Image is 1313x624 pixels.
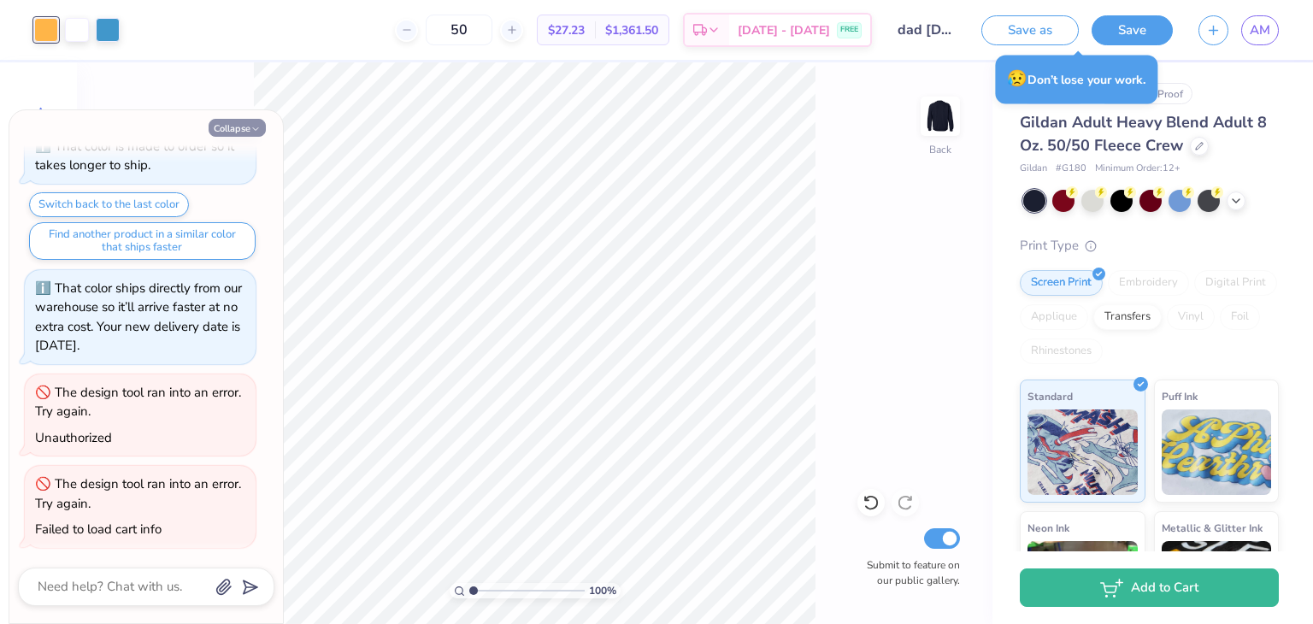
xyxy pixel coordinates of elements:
span: Gildan [1020,162,1047,176]
button: Collapse [209,119,266,137]
button: Save as [981,15,1079,45]
div: Applique [1020,304,1088,330]
div: Transfers [1093,304,1162,330]
div: Don’t lose your work. [995,55,1157,103]
div: Back [929,142,951,157]
span: Minimum Order: 12 + [1095,162,1181,176]
button: Find another product in a similar color that ships faster [29,222,256,260]
a: AM [1241,15,1279,45]
span: 😥 [1007,68,1027,90]
span: FREE [840,24,858,36]
div: Vinyl [1167,304,1215,330]
img: Puff Ink [1162,409,1272,495]
span: Neon Ink [1027,519,1069,537]
span: 100 % [589,583,616,598]
button: Add to Cart [1020,568,1279,607]
span: Metallic & Glitter Ink [1162,519,1263,537]
input: Untitled Design [885,13,969,47]
div: Digital Print [1194,270,1277,296]
div: Rhinestones [1020,338,1103,364]
span: $27.23 [548,21,585,39]
span: $1,361.50 [605,21,658,39]
div: Unauthorized [35,429,112,446]
div: Failed to load cart info [35,521,162,538]
button: Save [1092,15,1173,45]
img: Back [923,99,957,133]
div: Screen Print [1020,270,1103,296]
input: – – [426,15,492,45]
div: The design tool ran into an error. Try again. [35,384,241,421]
span: # G180 [1056,162,1086,176]
div: Embroidery [1108,270,1189,296]
span: [DATE] - [DATE] [738,21,830,39]
div: Print Type [1020,236,1279,256]
div: Foil [1220,304,1260,330]
span: AM [1250,21,1270,40]
label: Submit to feature on our public gallery. [857,557,960,588]
img: Standard [1027,409,1138,495]
span: Standard [1027,387,1073,405]
span: Puff Ink [1162,387,1198,405]
div: That color ships directly from our warehouse so it’ll arrive faster at no extra cost. Your new de... [35,280,242,355]
button: Switch back to the last color [29,192,189,217]
div: The design tool ran into an error. Try again. [35,475,241,512]
span: Gildan Adult Heavy Blend Adult 8 Oz. 50/50 Fleece Crew [1020,112,1267,156]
